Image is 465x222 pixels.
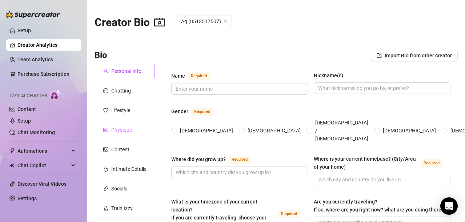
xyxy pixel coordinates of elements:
label: Nickname(s) [314,71,348,79]
a: Creator Analytics [17,39,76,51]
span: Izzy AI Chatter [10,92,47,99]
span: Automations [17,145,69,157]
img: AI Chatter [50,90,61,100]
span: experiment [103,206,108,211]
span: Ag (u513517507) [181,16,228,27]
div: Content [111,145,129,153]
a: Chat Monitoring [17,129,55,135]
span: link [103,186,108,191]
label: Name [171,71,218,80]
span: [DEMOGRAPHIC_DATA] / [DEMOGRAPHIC_DATA] [312,119,371,143]
a: Discover Viral Videos [17,181,67,187]
span: import [377,53,382,58]
a: Team Analytics [17,57,53,62]
a: Setup [17,28,31,33]
input: Where is your current homebase? (City/Area of your home) [318,176,445,184]
a: Setup [17,118,31,124]
input: Nickname(s) [318,84,445,92]
div: Name [171,72,185,80]
div: Nickname(s) [314,71,343,79]
span: user [103,69,108,74]
img: Chat Copilot [9,163,14,168]
span: Required [188,72,210,80]
span: heart [103,108,108,113]
span: Chat Copilot [17,160,69,171]
div: Intimate Details [111,165,147,173]
span: thunderbolt [9,148,15,154]
span: message [103,88,108,93]
span: [DEMOGRAPHIC_DATA] [380,127,439,135]
span: team [224,19,228,24]
span: Required [278,210,300,218]
div: Gender [171,107,188,115]
a: Purchase Subscription [17,71,69,77]
span: idcard [103,127,108,132]
input: Name [176,85,302,93]
div: Where did you grow up? [171,155,226,163]
span: [DEMOGRAPHIC_DATA] [177,127,236,135]
span: Required [191,108,213,116]
span: contacts [154,17,165,28]
div: Lifestyle [111,106,130,114]
div: Open Intercom Messenger [440,197,458,215]
a: Settings [17,196,37,201]
h3: Bio [95,50,107,61]
div: Train Izzy [111,204,133,212]
img: logo-BBDzfeDw.svg [6,11,60,18]
button: Import Bio from other creator [371,50,458,61]
div: Socials [111,185,127,193]
h2: Creator Bio [95,16,165,29]
div: Physique [111,126,132,134]
div: Where is your current homebase? (City/Area of your home) [314,155,418,171]
span: Are you currently traveling? If so, where are you right now? what are you doing there? [314,199,444,213]
label: Where did you grow up? [171,155,258,164]
a: Content [17,106,36,112]
span: fire [103,166,108,172]
span: Import Bio from other creator [385,53,452,58]
span: Required [229,156,250,164]
span: Required [421,159,442,167]
label: Gender [171,107,221,116]
div: Personal Info [111,67,141,75]
label: Where is your current homebase? (City/Area of your home) [314,155,450,171]
div: Chatting [111,87,131,95]
span: picture [103,147,108,152]
input: Where did you grow up? [176,168,302,176]
span: [DEMOGRAPHIC_DATA] [245,127,304,135]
